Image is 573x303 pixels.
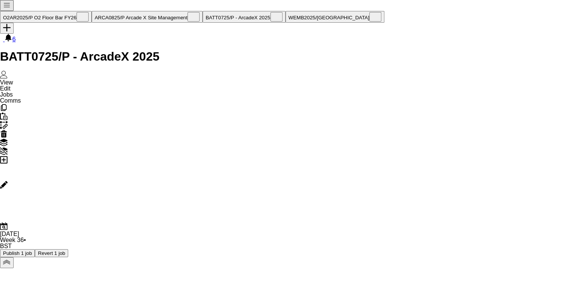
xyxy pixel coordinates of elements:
[12,36,16,42] span: 6
[286,11,385,23] button: WEMB2025/[GEOGRAPHIC_DATA]
[535,267,573,303] iframe: Chat Widget
[35,249,68,257] button: Revert 1 job
[92,11,203,23] button: ARCA0825/P Arcade X Site Management
[5,36,16,42] a: 6
[203,11,286,23] button: BATT0725/P - ArcadeX 2025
